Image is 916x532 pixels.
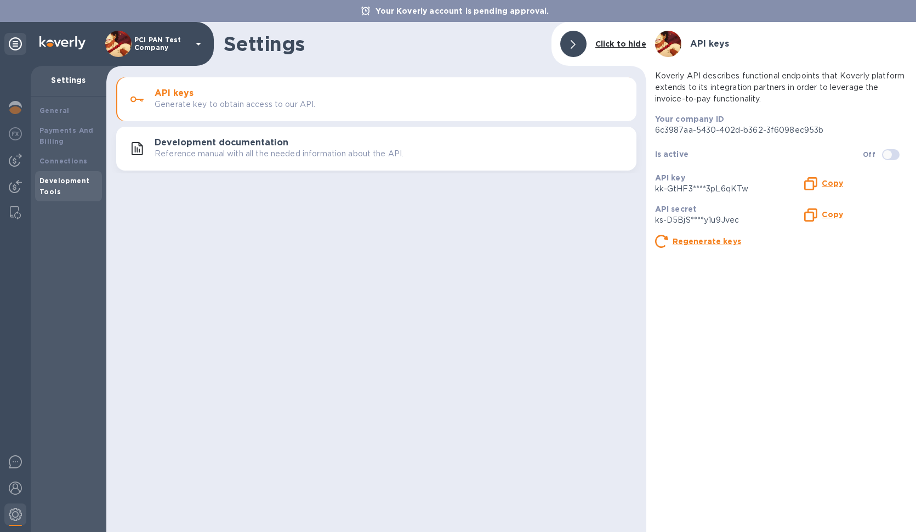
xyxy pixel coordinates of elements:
[690,39,729,49] h3: API keys
[370,5,554,16] p: Your Koverly account is pending approval.
[655,150,689,159] b: Is active
[39,157,87,165] b: Connections
[655,70,907,105] p: Koverly API describes functional endpoints that Koverly platform extends to its integration partn...
[655,115,724,123] b: Your company ID
[9,127,22,140] img: Foreign exchange
[595,39,646,48] b: Click to hide
[116,127,636,171] button: Development documentationReference manual with all the needed information about the API.
[655,183,800,195] p: kk-GtHF3****3pL6qKTw
[655,205,697,213] b: API secret
[39,177,89,196] b: Development Tools
[863,150,875,159] b: Off
[134,36,189,52] p: PCI PAN Test Company
[39,126,94,145] b: Payments And Billing
[155,99,315,110] p: Generate key to obtain access to our API.
[224,32,543,55] h1: Settings
[822,210,843,219] b: Copy
[116,77,636,121] button: API keysGenerate key to obtain access to our API.
[655,124,907,136] p: 6c3987aa-5430-402d-b362-3f6098ec953b
[39,75,98,86] p: Settings
[155,148,403,160] p: Reference manual with all the needed information about the API.
[155,88,194,99] h3: API keys
[39,106,70,115] b: General
[39,36,86,49] img: Logo
[155,138,288,148] h3: Development documentation
[655,173,685,182] b: API key
[673,237,741,246] u: Regenerate keys
[822,179,843,188] b: Copy
[655,214,800,226] p: ks-D5BjS****y1u9Jvec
